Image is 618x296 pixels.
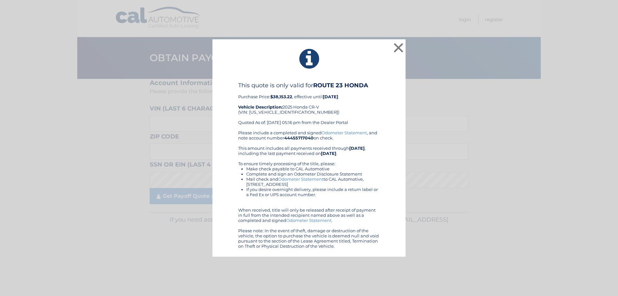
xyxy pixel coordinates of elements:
div: Purchase Price: , effective until 2025 Honda CR-V (VIN: [US_VEHICLE_IDENTIFICATION_NUMBER]) Quote... [238,82,380,130]
b: [DATE] [321,151,336,156]
li: Make check payable to CAL Automotive [246,166,380,171]
b: [DATE] [349,146,365,151]
li: Mail check and to CAL Automotive, [STREET_ADDRESS] [246,177,380,187]
a: Odometer Statement [286,218,332,223]
h4: This quote is only valid for [238,82,380,89]
li: Complete and sign an Odometer Disclosure Statement [246,171,380,177]
b: $38,153.22 [270,94,292,99]
b: [DATE] [323,94,338,99]
button: × [392,41,405,54]
div: Please include a completed and signed , and note account number on check. This amount includes al... [238,130,380,249]
a: Odometer Statement [278,177,323,182]
b: 44455717040 [284,135,314,140]
a: Odometer Statement [322,130,367,135]
b: ROUTE 23 HONDA [313,82,368,89]
li: If you desire overnight delivery, please include a return label or a Fed Ex or UPS account number. [246,187,380,197]
strong: Vehicle Description: [238,104,283,110]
